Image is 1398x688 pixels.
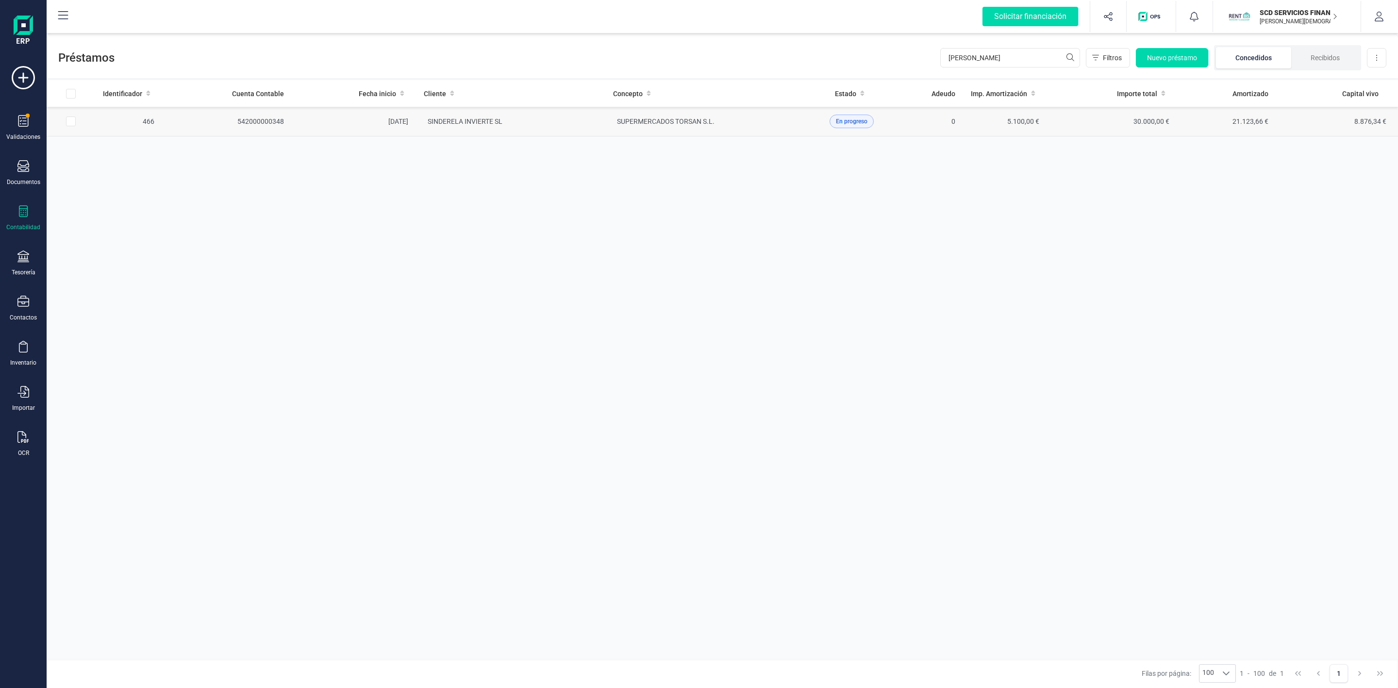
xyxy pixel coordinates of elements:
div: Importar [12,404,35,412]
div: OCR [18,449,29,457]
span: Adeudo [932,89,955,99]
div: All items unselected [66,89,76,99]
li: Concedidos [1216,47,1291,68]
td: 0 [909,107,963,136]
div: Tesorería [12,268,35,276]
div: Solicitar financiación [982,7,1078,26]
img: SC [1229,6,1250,27]
span: Imp. Amortización [971,89,1027,99]
span: 100 [1199,665,1217,682]
button: Filtros [1086,48,1130,67]
span: Préstamos [58,50,940,66]
span: SUPERMERCADOS TORSAN S.L. [617,117,715,125]
div: - [1240,669,1284,678]
div: Validaciones [6,133,40,141]
div: Contabilidad [6,223,40,231]
button: Page 1 [1330,664,1348,683]
div: Documentos [7,178,40,186]
div: Contactos [10,314,37,321]
span: Amortizado [1232,89,1268,99]
button: Nuevo préstamo [1136,48,1208,67]
button: Previous Page [1309,664,1328,683]
img: Logo Finanedi [14,16,33,47]
div: Filas por página: [1142,664,1236,683]
td: 8.876,34 € [1276,107,1398,136]
span: Cuenta Contable [232,89,284,99]
td: [DATE] [292,107,416,136]
td: 542000000348 [162,107,292,136]
img: Logo de OPS [1138,12,1164,21]
button: Solicitar financiación [971,1,1090,32]
button: First Page [1289,664,1307,683]
span: Estado [835,89,856,99]
span: 1 [1240,669,1244,678]
td: 30.000,00 € [1047,107,1177,136]
td: 466 [95,107,162,136]
span: Concepto [613,89,643,99]
button: Next Page [1350,664,1369,683]
span: de [1269,669,1276,678]
button: Logo de OPS [1132,1,1170,32]
span: Nuevo préstamo [1147,53,1197,63]
td: 5.100,00 € [963,107,1047,136]
span: 1 [1280,669,1284,678]
button: SCSCD SERVICIOS FINANCIEROS SL[PERSON_NAME][DEMOGRAPHIC_DATA][DEMOGRAPHIC_DATA] [1225,1,1349,32]
p: [PERSON_NAME][DEMOGRAPHIC_DATA][DEMOGRAPHIC_DATA] [1260,17,1337,25]
span: 100 [1253,669,1265,678]
span: Cliente [424,89,446,99]
input: Buscar... [940,48,1080,67]
p: SCD SERVICIOS FINANCIEROS SL [1260,8,1337,17]
li: Recibidos [1291,47,1359,68]
div: Row Selected 6a37a15c-cf24-4ba8-9b97-f8836350f62d [66,117,76,126]
span: SINDERELA INVIERTE SL [428,117,502,125]
span: Capital vivo [1342,89,1379,99]
td: 21.123,66 € [1177,107,1276,136]
button: Last Page [1371,664,1389,683]
span: En progreso [836,117,867,126]
span: Fecha inicio [359,89,396,99]
span: Identificador [103,89,142,99]
div: Inventario [10,359,36,367]
span: Filtros [1103,53,1122,63]
span: Importe total [1117,89,1157,99]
